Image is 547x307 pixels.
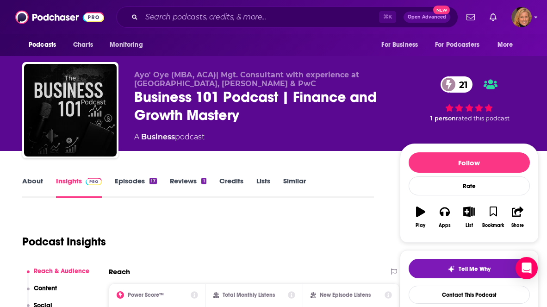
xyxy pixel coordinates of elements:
[459,265,491,273] span: Tell Me Why
[441,76,472,93] a: 21
[430,115,456,122] span: 1 person
[439,223,451,228] div: Apps
[482,223,504,228] div: Bookmark
[22,235,106,249] h1: Podcast Insights
[320,292,371,298] h2: New Episode Listens
[511,7,532,27] span: Logged in as LauraHVM
[429,36,493,54] button: open menu
[219,176,243,198] a: Credits
[486,9,500,25] a: Show notifications dropdown
[416,223,425,228] div: Play
[142,10,379,25] input: Search podcasts, credits, & more...
[448,265,455,273] img: tell me why sparkle
[409,259,530,278] button: tell me why sparkleTell Me Why
[409,200,433,234] button: Play
[433,6,450,14] span: New
[56,176,102,198] a: InsightsPodchaser Pro
[283,176,306,198] a: Similar
[435,38,479,51] span: For Podcasters
[409,286,530,304] a: Contact This Podcast
[457,200,481,234] button: List
[223,292,275,298] h2: Total Monthly Listens
[456,115,510,122] span: rated this podcast
[24,64,117,157] img: Business 101 Podcast | Finance and Growth Mastery
[511,7,532,27] button: Show profile menu
[379,11,396,23] span: ⌘ K
[15,8,104,26] img: Podchaser - Follow, Share and Rate Podcasts
[134,132,205,143] div: A podcast
[400,70,539,128] div: 21 1 personrated this podcast
[375,36,429,54] button: open menu
[29,38,56,51] span: Podcasts
[86,178,102,185] img: Podchaser Pro
[481,200,505,234] button: Bookmark
[27,267,90,284] button: Reach & Audience
[381,38,418,51] span: For Business
[463,9,479,25] a: Show notifications dropdown
[103,36,155,54] button: open menu
[34,284,57,292] p: Content
[497,38,513,51] span: More
[450,76,472,93] span: 21
[22,36,68,54] button: open menu
[128,292,164,298] h2: Power Score™
[170,176,206,198] a: Reviews1
[516,257,538,279] div: Open Intercom Messenger
[491,36,525,54] button: open menu
[116,6,458,28] div: Search podcasts, credits, & more...
[408,15,446,19] span: Open Advanced
[404,12,450,23] button: Open AdvancedNew
[73,38,93,51] span: Charts
[466,223,473,228] div: List
[505,200,529,234] button: Share
[511,7,532,27] img: User Profile
[27,284,57,301] button: Content
[134,70,359,88] span: Ayo' Oye (MBA, ACA)| Mgt. Consultant with experience at [GEOGRAPHIC_DATA], [PERSON_NAME] & PwC
[67,36,99,54] a: Charts
[149,178,157,184] div: 17
[34,267,89,275] p: Reach & Audience
[409,176,530,195] div: Rate
[109,267,130,276] h2: Reach
[110,38,143,51] span: Monitoring
[201,178,206,184] div: 1
[256,176,270,198] a: Lists
[22,176,43,198] a: About
[141,132,175,141] a: Business
[511,223,524,228] div: Share
[433,200,457,234] button: Apps
[115,176,157,198] a: Episodes17
[409,152,530,173] button: Follow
